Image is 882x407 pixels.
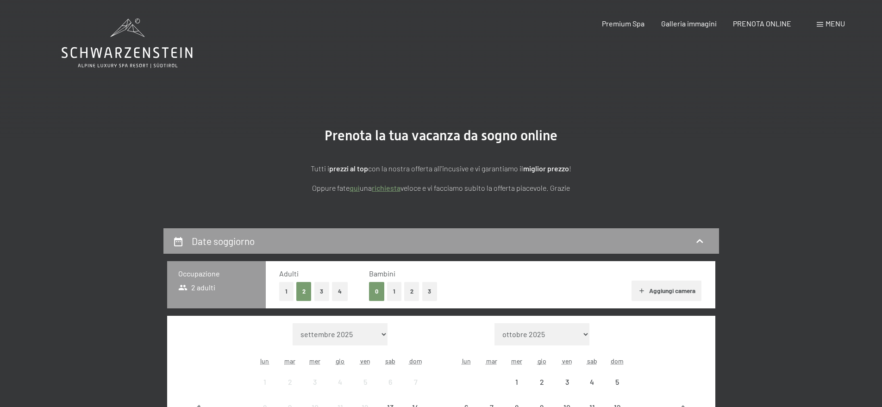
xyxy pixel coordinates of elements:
div: arrivo/check-in non effettuabile [378,369,403,394]
button: 2 [404,282,419,301]
div: 3 [303,378,326,401]
strong: prezzi al top [329,164,368,173]
a: PRENOTA ONLINE [733,19,791,28]
abbr: martedì [284,357,295,365]
p: Oppure fate una veloce e vi facciamo subito la offerta piacevole. Grazie [210,182,673,194]
div: 4 [329,378,352,401]
div: 1 [505,378,528,401]
div: arrivo/check-in non effettuabile [277,369,302,394]
a: Galleria immagini [661,19,717,28]
div: Thu Oct 02 2025 [529,369,554,394]
a: richiesta [372,183,400,192]
div: Mon Sep 01 2025 [252,369,277,394]
div: arrivo/check-in non effettuabile [504,369,529,394]
h2: Date soggiorno [192,235,255,247]
abbr: mercoledì [511,357,522,365]
button: 1 [279,282,294,301]
div: Sun Sep 07 2025 [403,369,428,394]
span: Bambini [369,269,395,278]
button: 3 [314,282,330,301]
abbr: giovedì [538,357,546,365]
div: Fri Sep 05 2025 [353,369,378,394]
div: Sun Oct 05 2025 [605,369,630,394]
div: arrivo/check-in non effettuabile [554,369,579,394]
button: 3 [422,282,438,301]
div: 5 [606,378,629,401]
abbr: lunedì [462,357,471,365]
span: Menu [826,19,845,28]
button: 1 [387,282,401,301]
abbr: venerdì [360,357,370,365]
div: Fri Oct 03 2025 [554,369,579,394]
div: arrivo/check-in non effettuabile [353,369,378,394]
div: arrivo/check-in non effettuabile [252,369,277,394]
div: Sat Sep 06 2025 [378,369,403,394]
div: 2 [530,378,553,401]
div: 5 [354,378,377,401]
button: 2 [296,282,312,301]
abbr: mercoledì [309,357,320,365]
abbr: martedì [486,357,497,365]
a: quì [350,183,360,192]
button: 0 [369,282,384,301]
div: arrivo/check-in non effettuabile [605,369,630,394]
span: Prenota la tua vacanza da sogno online [325,127,557,144]
div: Thu Sep 04 2025 [328,369,353,394]
div: 7 [404,378,427,401]
strong: miglior prezzo [523,164,569,173]
abbr: domenica [611,357,624,365]
p: Tutti i con la nostra offerta all'incusive e vi garantiamo il ! [210,163,673,175]
div: Sat Oct 04 2025 [580,369,605,394]
div: arrivo/check-in non effettuabile [302,369,327,394]
div: Wed Oct 01 2025 [504,369,529,394]
div: arrivo/check-in non effettuabile [403,369,428,394]
abbr: giovedì [336,357,344,365]
button: 4 [332,282,348,301]
div: 2 [278,378,301,401]
div: arrivo/check-in non effettuabile [580,369,605,394]
div: arrivo/check-in non effettuabile [529,369,554,394]
abbr: sabato [587,357,597,365]
div: 4 [581,378,604,401]
div: 1 [253,378,276,401]
div: 3 [555,378,578,401]
a: Premium Spa [602,19,644,28]
div: Tue Sep 02 2025 [277,369,302,394]
abbr: sabato [385,357,395,365]
div: 6 [379,378,402,401]
div: Wed Sep 03 2025 [302,369,327,394]
span: 2 adulti [178,282,216,293]
div: arrivo/check-in non effettuabile [328,369,353,394]
abbr: venerdì [562,357,572,365]
button: Aggiungi camera [632,281,701,301]
abbr: lunedì [260,357,269,365]
h3: Occupazione [178,269,255,279]
abbr: domenica [409,357,422,365]
span: Adulti [279,269,299,278]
